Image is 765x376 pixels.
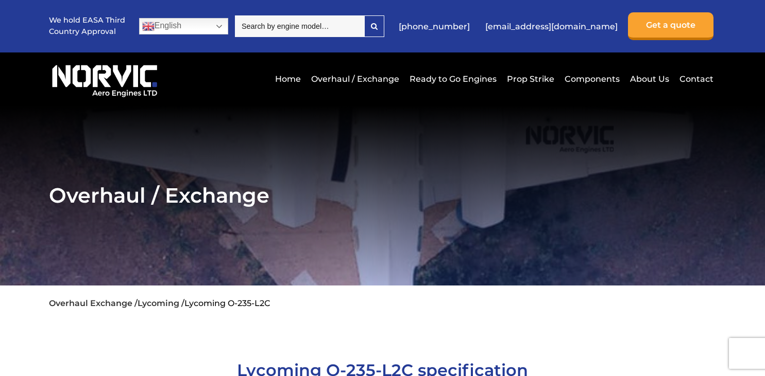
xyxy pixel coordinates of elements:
h2: Overhaul / Exchange [49,183,716,208]
input: Search by engine model… [235,15,364,37]
a: About Us [627,66,672,92]
a: Overhaul Exchange / [49,298,138,308]
a: Contact [677,66,713,92]
a: Lycoming / [138,298,184,308]
a: Overhaul / Exchange [309,66,402,92]
p: We hold EASA Third Country Approval [49,15,126,37]
a: Get a quote [628,12,713,40]
img: en [142,20,155,32]
a: Components [562,66,622,92]
li: Lycoming O-235-L2C [184,298,270,308]
a: Prop Strike [504,66,557,92]
img: Norvic Aero Engines logo [49,60,160,98]
a: [PHONE_NUMBER] [394,14,475,39]
a: English [139,18,228,34]
a: Home [273,66,303,92]
a: Ready to Go Engines [407,66,499,92]
a: [EMAIL_ADDRESS][DOMAIN_NAME] [480,14,623,39]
